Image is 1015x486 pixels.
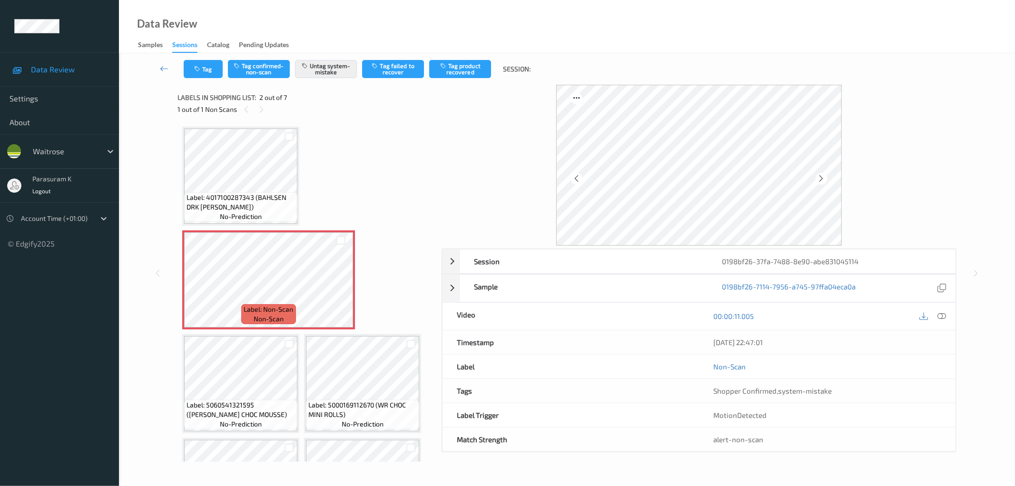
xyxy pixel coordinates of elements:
[443,330,699,354] div: Timestamp
[713,387,777,395] span: Shopper Confirmed
[228,60,290,78] button: Tag confirmed-non-scan
[207,39,239,52] a: Catalog
[308,400,417,419] span: Label: 5000169112670 (WR CHOC MINI ROLLS)
[187,400,295,419] span: Label: 5060541321595 ([PERSON_NAME] CHOC MOUSSE)
[362,60,424,78] button: Tag failed to recover
[443,427,699,451] div: Match Strength
[699,403,956,427] div: MotionDetected
[184,60,223,78] button: Tag
[460,249,708,273] div: Session
[443,403,699,427] div: Label Trigger
[172,39,207,53] a: Sessions
[259,93,287,102] span: 2 out of 7
[443,379,699,403] div: Tags
[443,355,699,378] div: Label
[708,249,956,273] div: 0198bf26-37fa-7488-8e90-abe831045114
[713,387,832,395] span: ,
[713,362,746,371] a: Non-Scan
[722,282,856,295] a: 0198bf26-7114-7956-a745-97ffa04eca0a
[239,40,289,52] div: Pending Updates
[138,39,172,52] a: Samples
[429,60,491,78] button: Tag product recovered
[220,212,262,221] span: no-prediction
[342,419,384,429] span: no-prediction
[442,274,956,302] div: Sample0198bf26-7114-7956-a745-97ffa04eca0a
[172,40,197,53] div: Sessions
[177,93,256,102] span: Labels in shopping list:
[443,303,699,330] div: Video
[460,275,708,302] div: Sample
[254,314,284,324] span: non-scan
[442,249,956,274] div: Session0198bf26-37fa-7488-8e90-abe831045114
[244,305,293,314] span: Label: Non-Scan
[239,39,298,52] a: Pending Updates
[778,387,832,395] span: system-mistake
[187,193,295,212] span: Label: 4017100287343 (BAHLSEN DRK [PERSON_NAME])
[137,19,197,29] div: Data Review
[713,337,941,347] div: [DATE] 22:47:01
[503,64,531,74] span: Session:
[713,311,754,321] a: 00:00:11.005
[713,435,941,444] div: alert-non-scan
[177,103,435,115] div: 1 out of 1 Non Scans
[138,40,163,52] div: Samples
[207,40,229,52] div: Catalog
[220,419,262,429] span: no-prediction
[295,60,357,78] button: Untag system-mistake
